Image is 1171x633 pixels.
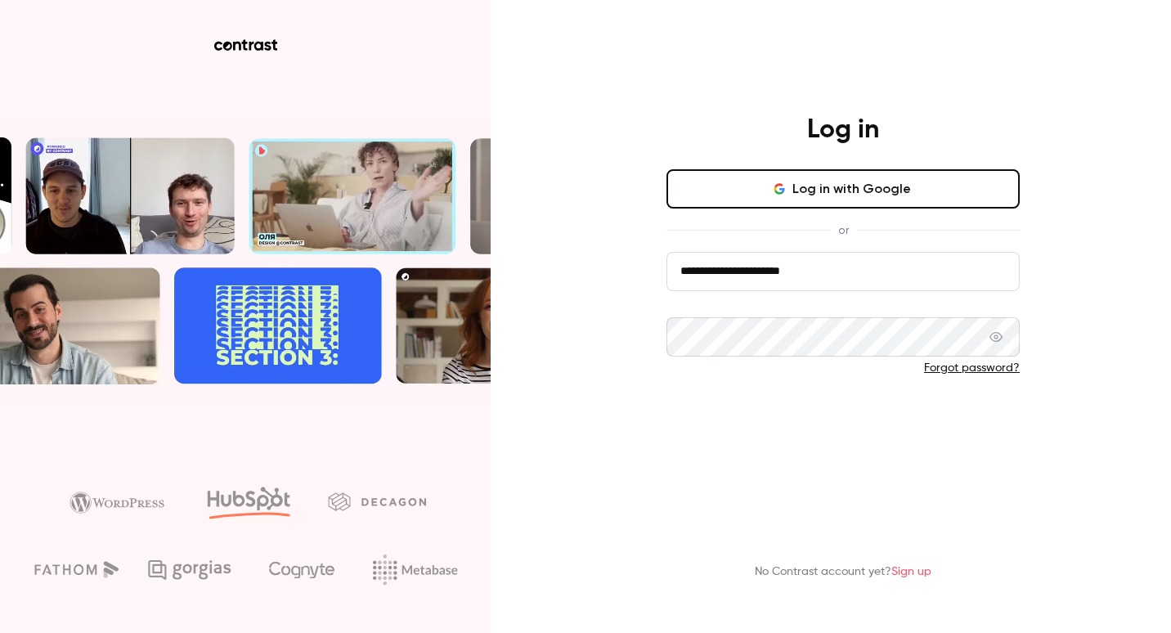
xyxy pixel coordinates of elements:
span: or [830,222,857,239]
img: decagon [328,492,426,510]
a: Sign up [891,566,931,577]
button: Log in with Google [666,169,1020,209]
a: Forgot password? [924,362,1020,374]
button: Log in [666,402,1020,442]
h4: Log in [807,114,879,146]
p: No Contrast account yet? [755,563,931,581]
